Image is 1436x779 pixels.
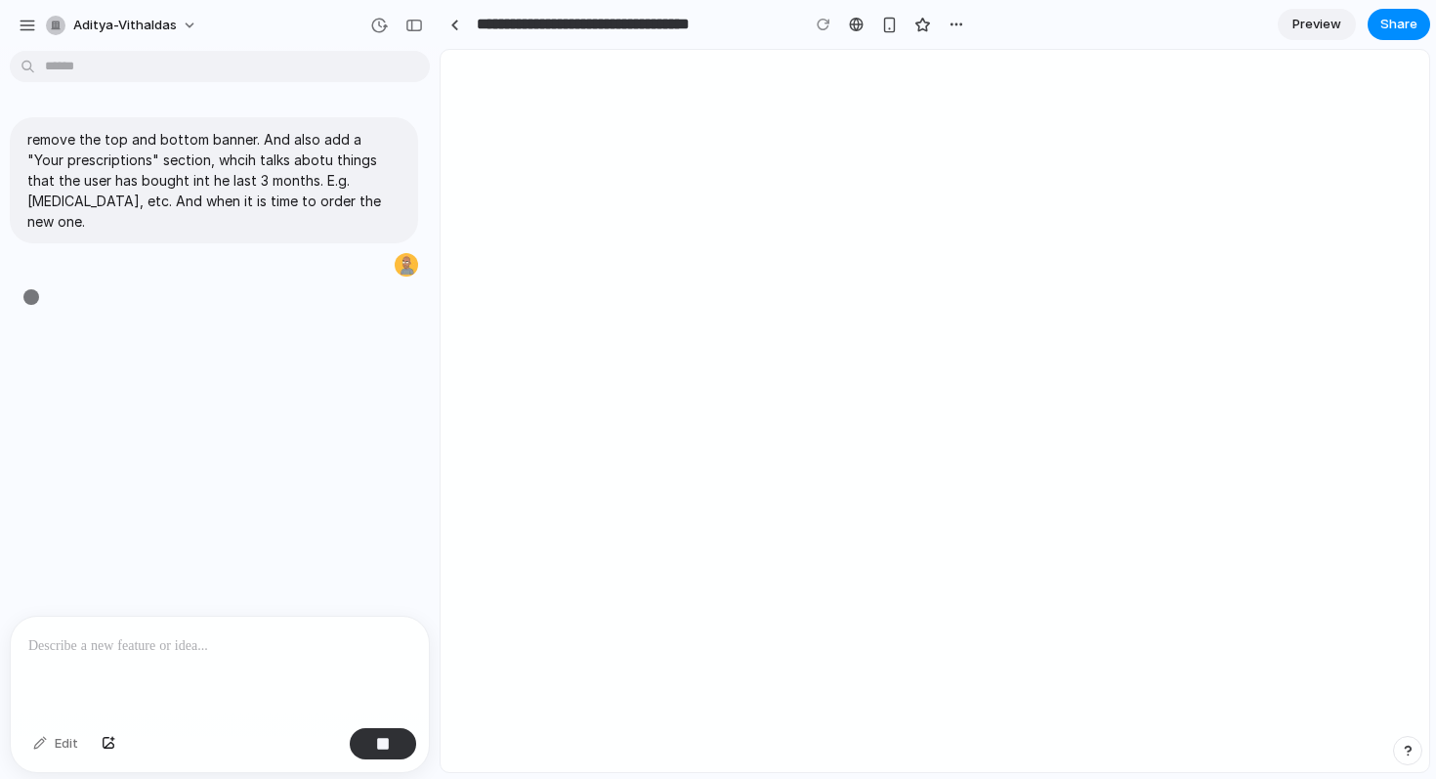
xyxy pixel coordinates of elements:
span: Preview [1292,15,1341,34]
span: aditya-vithaldas [73,16,177,35]
a: Preview [1278,9,1356,40]
span: Share [1380,15,1417,34]
button: Share [1368,9,1430,40]
button: aditya-vithaldas [38,10,207,41]
p: remove the top and bottom banner. And also add a "Your prescriptions" section, whcih talks abotu ... [27,129,401,232]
